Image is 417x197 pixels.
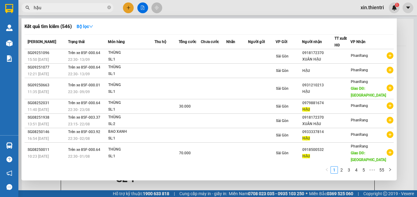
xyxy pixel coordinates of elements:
span: HẬU [302,107,310,112]
div: THÙNG [108,114,154,121]
span: close-circle [107,5,111,11]
div: SG08250011 [28,147,66,153]
div: SL: 2 [108,121,154,128]
span: plus-circle [387,149,393,156]
span: Trên xe 85F-003.37 [68,115,100,120]
span: Người nhận [302,40,322,44]
span: 13:51 [DATE] [28,122,49,126]
li: Previous Page [323,166,331,174]
span: plus-circle [387,117,393,124]
div: 0918500532 [302,147,334,153]
span: 22:30 - 13/09 [68,57,90,62]
a: 1 [331,167,338,173]
div: THÙNG [108,49,154,56]
span: HẬU [302,136,310,140]
li: 5 [360,166,367,174]
span: Sài Gòn [276,54,289,58]
span: Sài Gòn [276,119,289,123]
div: BAO XANH [108,128,154,135]
span: VP Gửi [276,40,287,44]
li: Next Page [386,166,394,174]
button: Bộ lọcdown [72,22,98,31]
span: Giao DĐ: [GEOGRAPHIC_DATA] [351,86,386,97]
span: notification [6,170,12,176]
span: message [6,184,12,190]
span: PhanRang [351,118,368,122]
span: Trạng thái [68,40,85,44]
span: 11:40 [DATE] [28,108,49,112]
span: VP Nhận [350,40,365,44]
div: SG08251938 [28,114,66,121]
span: Nhãn [226,40,235,44]
div: SG08250146 [28,129,66,135]
span: Trên xe 85F-000.01 [68,83,100,87]
span: plus-circle [387,67,393,73]
div: SG09251077 [28,64,66,71]
span: PhanRang [351,53,368,58]
span: 11:35 [DATE] [28,90,49,94]
span: 22:30 - 09/09 [68,90,90,94]
span: search [25,6,30,10]
span: 16:54 [DATE] [28,136,49,141]
span: Giao DĐ: [GEOGRAPHIC_DATA] [351,151,386,162]
span: Trên xe 85F-000.64 [68,148,100,152]
div: 0918172370 [302,114,334,121]
div: SL: 1 [108,89,154,95]
span: plus-circle [387,85,393,91]
span: PhanRang [351,144,368,148]
span: plus-circle [387,131,393,138]
div: XUÂN HẬU [302,56,334,63]
span: plus-circle [387,52,393,59]
img: solution-icon [6,55,13,62]
div: SG08252031 [28,100,66,106]
span: [PERSON_NAME] [28,40,56,44]
li: 55 [377,166,386,174]
div: 0979881674 [302,100,334,106]
span: question-circle [6,156,12,162]
span: Trên xe 85F-000.64 [68,65,100,69]
span: 22:30 - 02/08 [68,136,90,141]
div: 0931210213 [302,82,334,89]
span: PhanRang [351,68,368,72]
a: 3 [346,167,352,173]
div: SG09250663 [28,82,66,89]
span: 30.000 [179,104,191,108]
span: Sài Gòn [276,151,289,155]
span: close-circle [107,6,111,9]
span: PhanRang [351,132,368,137]
div: 0933337814 [302,129,334,135]
img: logo-vxr [5,4,13,13]
div: SL: 1 [108,56,154,63]
span: 12:21 [DATE] [28,72,49,76]
span: down [89,24,93,29]
span: plus-circle [387,102,393,109]
img: warehouse-icon [6,142,13,149]
button: right [386,166,394,174]
span: Sài Gòn [276,69,289,73]
span: PhanRang [351,80,368,84]
div: THÙNG [108,82,154,89]
img: warehouse-icon [6,40,13,46]
span: Trên xe 85F-003.92 [68,130,100,134]
span: Tổng cước [179,40,196,44]
li: Next 5 Pages [367,166,377,174]
span: 23:15 - 22/08 [68,122,90,126]
span: right [388,168,392,171]
span: PhanRang [351,104,368,108]
div: THÙNG [108,64,154,71]
span: 15:50 [DATE] [28,57,49,62]
span: TT xuất HĐ [335,36,347,47]
div: SL: 1 [108,153,154,160]
h3: Kết quả tìm kiếm ( 546 ) [25,23,72,30]
button: left [323,166,331,174]
span: ••• [367,166,377,174]
span: 70.000 [179,151,191,155]
div: HẬU [302,68,334,74]
a: 2 [338,167,345,173]
input: Tìm tên, số ĐT hoặc mã đơn [34,4,106,11]
div: SL: 1 [108,71,154,77]
span: 22:30 - 13/09 [68,72,90,76]
div: SG09251096 [28,50,66,56]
